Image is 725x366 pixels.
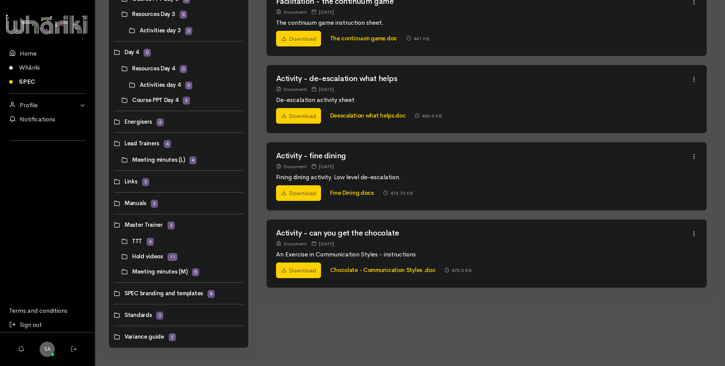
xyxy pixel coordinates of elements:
[276,108,321,124] a: Download
[311,8,334,16] div: [DATE]
[276,18,691,27] p: The continuum game instruction sheet.
[444,266,472,274] div: 475.5 KB
[276,31,321,47] a: Download
[311,85,334,93] div: [DATE]
[330,189,374,196] a: Fine Dining.docx
[276,263,321,278] a: Download
[330,266,436,274] a: Chocolate - Communication Styles .doc
[276,152,691,160] h2: Activity - fine dining
[276,229,691,237] h2: Activity - can you get the chocolate
[276,185,321,201] a: Download
[276,162,307,170] div: Document
[311,240,334,248] div: [DATE]
[276,173,691,182] p: Fining dining activity. Low level de-escalation.
[32,145,63,154] iframe: LinkedIn Embedded Content
[40,342,55,357] a: SA
[9,145,86,164] div: Follow us on LinkedIn
[276,240,307,248] div: Document
[276,85,307,93] div: Document
[276,95,691,105] p: De-escalation activity sheet
[276,75,691,83] h2: Activity - de-escalation what helps
[415,112,442,120] div: 456.5 KB
[276,8,307,16] div: Document
[330,112,406,119] a: Deescalation what helps.doc
[330,35,397,42] a: The continuum game.doc
[406,35,430,43] div: 441 KB
[276,250,691,259] p: An Exercise in Communication Styles - instructions
[383,189,413,197] div: 472.73 KB
[311,162,334,170] div: [DATE]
